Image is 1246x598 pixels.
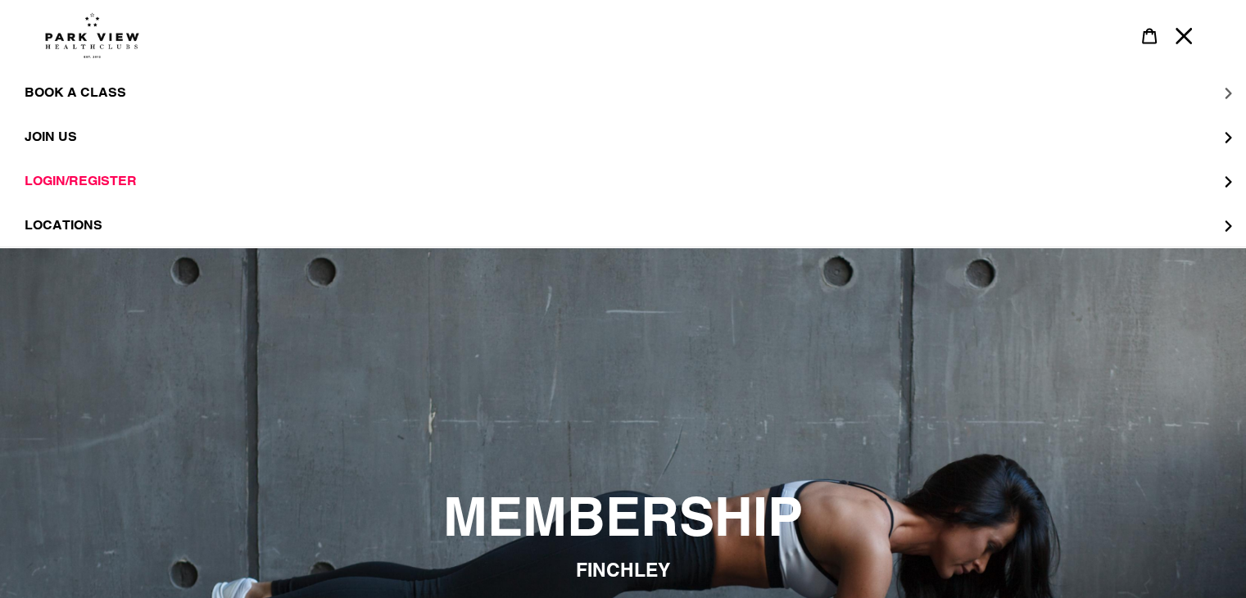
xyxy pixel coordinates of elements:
span: BOOK A CLASS [25,84,126,101]
h2: MEMBERSHIP [177,485,1070,549]
button: Menu [1167,18,1201,53]
span: JOIN US [25,129,77,144]
span: FINCHLEY [576,558,670,580]
span: LOGIN/REGISTER [25,173,137,189]
span: LOCATIONS [25,217,102,233]
img: Park view health clubs is a gym near you. [45,12,139,58]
